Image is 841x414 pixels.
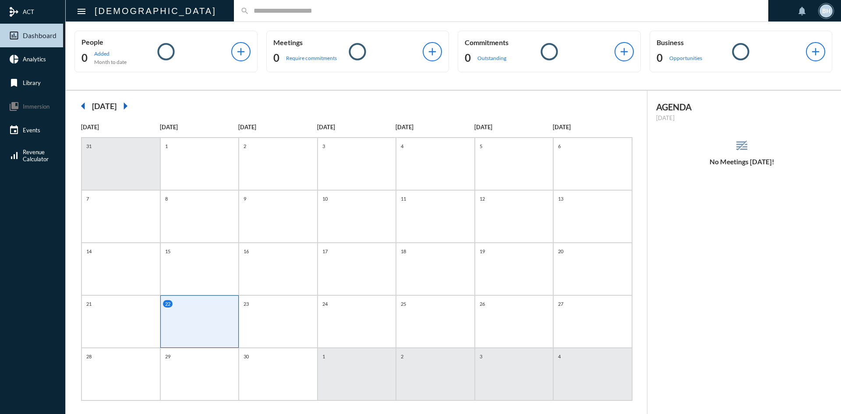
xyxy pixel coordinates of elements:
[9,7,19,17] mat-icon: mediation
[553,124,632,131] p: [DATE]
[241,353,251,360] p: 30
[735,138,749,153] mat-icon: reorder
[317,124,396,131] p: [DATE]
[76,6,87,17] mat-icon: Side nav toggle icon
[477,195,487,202] p: 12
[23,149,49,163] span: Revenue Calculator
[163,353,173,360] p: 29
[238,124,317,131] p: [DATE]
[23,32,57,39] span: Dashboard
[399,300,408,308] p: 25
[163,300,173,308] p: 22
[241,195,248,202] p: 9
[163,142,170,150] p: 1
[117,97,134,115] mat-icon: arrow_right
[73,2,90,20] button: Toggle sidenav
[556,142,563,150] p: 6
[656,114,828,121] p: [DATE]
[477,248,487,255] p: 19
[797,6,807,16] mat-icon: notifications
[240,7,249,15] mat-icon: search
[84,248,94,255] p: 14
[647,158,837,166] h5: No Meetings [DATE]!
[820,4,833,18] div: BH
[23,8,34,15] span: ACT
[23,127,40,134] span: Events
[241,300,251,308] p: 23
[74,97,92,115] mat-icon: arrow_left
[84,300,94,308] p: 21
[320,300,330,308] p: 24
[474,124,553,131] p: [DATE]
[399,195,408,202] p: 11
[9,78,19,88] mat-icon: bookmark
[477,353,484,360] p: 3
[163,195,170,202] p: 8
[399,353,406,360] p: 2
[241,142,248,150] p: 2
[320,248,330,255] p: 17
[399,142,406,150] p: 4
[163,248,173,255] p: 15
[396,124,474,131] p: [DATE]
[241,248,251,255] p: 16
[23,103,49,110] span: Immersion
[23,56,46,63] span: Analytics
[477,300,487,308] p: 26
[556,248,565,255] p: 20
[656,102,828,112] h2: AGENDA
[320,353,327,360] p: 1
[9,30,19,41] mat-icon: insert_chart_outlined
[556,300,565,308] p: 27
[84,353,94,360] p: 28
[320,142,327,150] p: 3
[84,142,94,150] p: 31
[399,248,408,255] p: 18
[81,124,160,131] p: [DATE]
[84,195,91,202] p: 7
[95,4,216,18] h2: [DEMOGRAPHIC_DATA]
[477,142,484,150] p: 5
[556,195,565,202] p: 13
[9,125,19,135] mat-icon: event
[160,124,239,131] p: [DATE]
[23,79,41,86] span: Library
[92,101,117,111] h2: [DATE]
[9,150,19,161] mat-icon: signal_cellular_alt
[320,195,330,202] p: 10
[556,353,563,360] p: 4
[9,54,19,64] mat-icon: pie_chart
[9,101,19,112] mat-icon: collections_bookmark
